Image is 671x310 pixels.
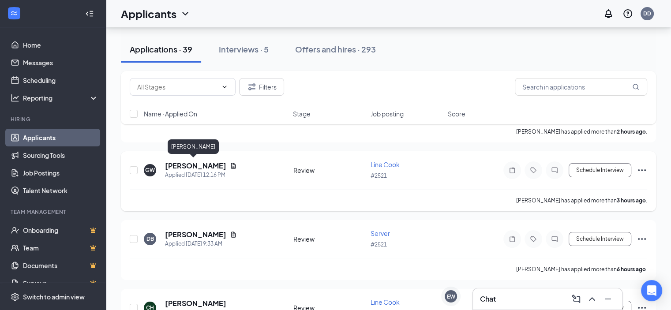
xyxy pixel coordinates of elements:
[165,239,237,248] div: Applied [DATE] 9:33 AM
[295,44,376,55] div: Offers and hires · 293
[23,221,98,239] a: OnboardingCrown
[130,44,192,55] div: Applications · 39
[528,167,539,174] svg: Tag
[371,241,387,248] span: #2521
[293,109,311,118] span: Stage
[23,71,98,89] a: Scheduling
[230,231,237,238] svg: Document
[168,139,219,154] div: [PERSON_NAME]
[165,299,226,308] h5: [PERSON_NAME]
[219,44,269,55] div: Interviews · 5
[180,8,191,19] svg: ChevronDown
[10,9,19,18] svg: WorkstreamLogo
[480,294,496,304] h3: Chat
[515,78,647,96] input: Search in applications
[549,235,560,243] svg: ChatInactive
[632,83,639,90] svg: MagnifyingGlass
[507,235,517,243] svg: Note
[11,116,97,123] div: Hiring
[11,208,97,216] div: Team Management
[23,257,98,274] a: DocumentsCrown
[23,93,99,102] div: Reporting
[11,93,19,102] svg: Analysis
[617,266,646,273] b: 6 hours ago
[637,234,647,244] svg: Ellipses
[617,128,646,135] b: 2 hours ago
[569,163,631,177] button: Schedule Interview
[23,129,98,146] a: Applicants
[23,36,98,54] a: Home
[569,292,583,306] button: ComposeMessage
[293,166,365,175] div: Review
[549,167,560,174] svg: ChatInactive
[371,229,390,237] span: Server
[643,10,651,17] div: DD
[85,9,94,18] svg: Collapse
[121,6,176,21] h1: Applicants
[528,235,539,243] svg: Tag
[165,171,237,179] div: Applied [DATE] 12:16 PM
[371,298,400,306] span: Line Cook
[603,8,614,19] svg: Notifications
[587,294,597,304] svg: ChevronUp
[23,164,98,182] a: Job Postings
[617,197,646,204] b: 3 hours ago
[293,235,365,243] div: Review
[146,235,154,243] div: DB
[371,109,404,118] span: Job posting
[23,182,98,199] a: Talent Network
[601,292,615,306] button: Minimize
[569,232,631,246] button: Schedule Interview
[585,292,599,306] button: ChevronUp
[641,280,662,301] div: Open Intercom Messenger
[165,230,226,239] h5: [PERSON_NAME]
[622,8,633,19] svg: QuestionInfo
[221,83,228,90] svg: ChevronDown
[571,294,581,304] svg: ComposeMessage
[516,265,647,273] p: [PERSON_NAME] has applied more than .
[23,292,85,301] div: Switch to admin view
[11,292,19,301] svg: Settings
[23,54,98,71] a: Messages
[637,165,647,176] svg: Ellipses
[137,82,217,92] input: All Stages
[448,109,465,118] span: Score
[23,274,98,292] a: SurveysCrown
[371,172,387,179] span: #2521
[507,167,517,174] svg: Note
[23,146,98,164] a: Sourcing Tools
[165,161,226,171] h5: [PERSON_NAME]
[247,82,257,92] svg: Filter
[239,78,284,96] button: Filter Filters
[230,162,237,169] svg: Document
[145,166,155,174] div: GW
[603,294,613,304] svg: Minimize
[447,293,455,300] div: EW
[144,109,197,118] span: Name · Applied On
[371,161,400,168] span: Line Cook
[23,239,98,257] a: TeamCrown
[516,197,647,204] p: [PERSON_NAME] has applied more than .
